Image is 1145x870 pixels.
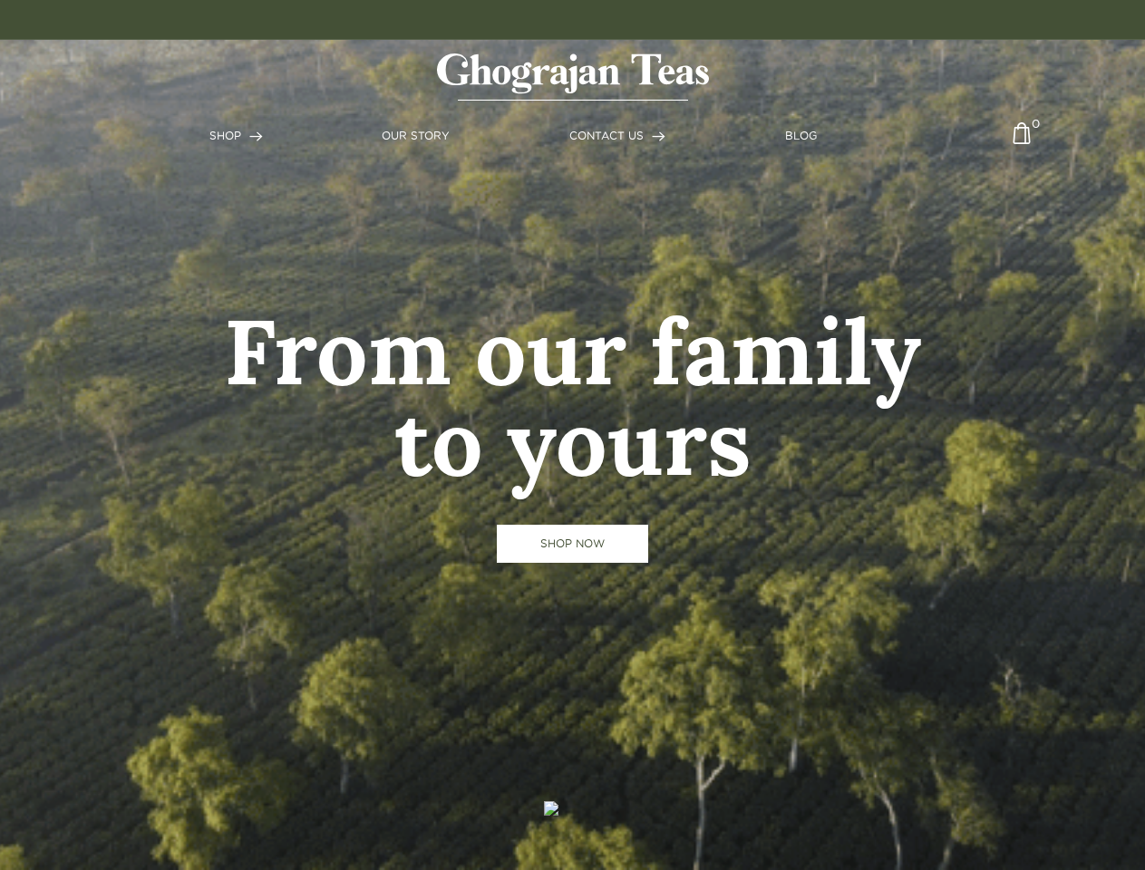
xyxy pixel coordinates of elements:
[209,130,241,141] span: SHOP
[1032,115,1040,123] span: 0
[1013,122,1031,158] a: 0
[220,307,925,488] h1: From our family to yours
[382,128,450,144] a: OUR STORY
[652,131,665,141] img: forward-arrow.svg
[1013,122,1031,158] img: cart-icon-matt.svg
[569,130,644,141] span: CONTACT US
[785,128,817,144] a: BLOG
[544,801,602,816] img: logo-leaf.png
[249,131,263,141] img: forward-arrow.svg
[437,53,709,101] img: logo-matt.svg
[209,128,263,144] a: SHOP
[569,128,665,144] a: CONTACT US
[497,525,648,563] a: SHOP NOW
